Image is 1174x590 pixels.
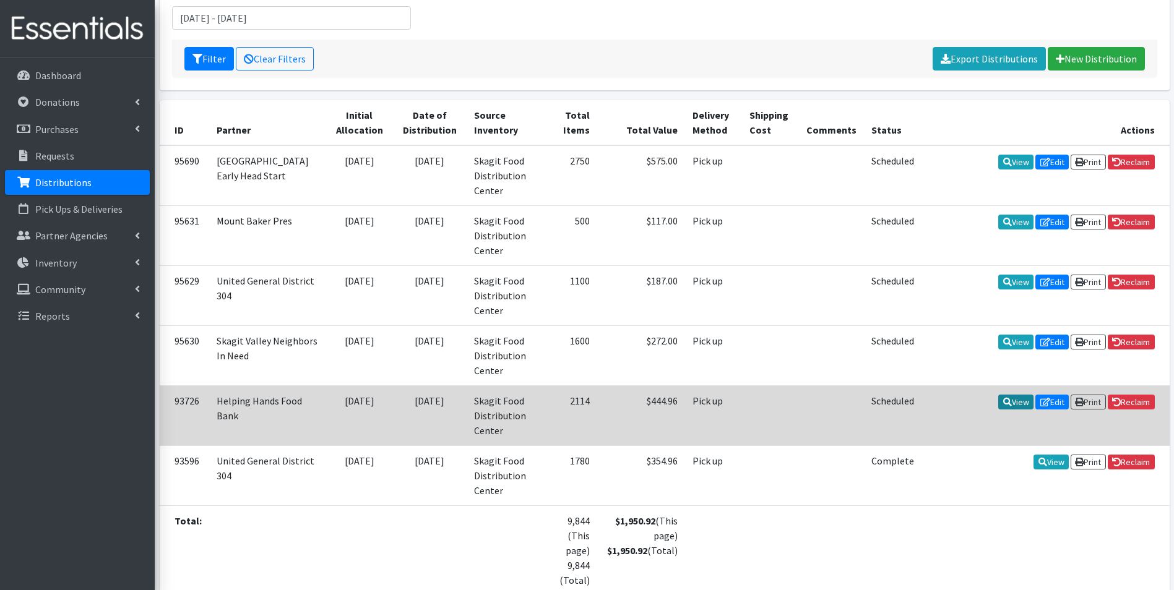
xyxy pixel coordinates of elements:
[35,176,92,189] p: Distributions
[5,250,150,275] a: Inventory
[35,203,123,215] p: Pick Ups & Deliveries
[864,445,922,505] td: Complete
[607,544,647,557] strong: $1,950.92
[467,325,546,385] td: Skagit Food Distribution Center
[1035,275,1069,289] a: Edit
[1108,455,1155,469] a: Reclaim
[597,100,685,145] th: Total Value
[685,205,742,265] td: Pick up
[5,117,150,142] a: Purchases
[467,445,546,505] td: Skagit Food Distribution Center
[864,100,922,145] th: Status
[546,265,597,325] td: 1100
[160,205,209,265] td: 95631
[327,265,393,325] td: [DATE]
[546,145,597,206] td: 2750
[1035,215,1069,229] a: Edit
[864,145,922,206] td: Scheduled
[1071,335,1106,349] a: Print
[1035,155,1069,169] a: Edit
[1071,455,1106,469] a: Print
[546,445,597,505] td: 1780
[685,385,742,445] td: Pick up
[597,265,685,325] td: $187.00
[998,155,1034,169] a: View
[35,123,79,135] p: Purchases
[392,205,467,265] td: [DATE]
[236,47,314,71] a: Clear Filters
[5,170,150,195] a: Distributions
[922,100,1170,145] th: Actions
[546,385,597,445] td: 2114
[5,8,150,49] img: HumanEssentials
[1071,275,1106,289] a: Print
[327,445,393,505] td: [DATE]
[597,145,685,206] td: $575.00
[998,335,1034,349] a: View
[327,145,393,206] td: [DATE]
[597,205,685,265] td: $117.00
[175,515,202,527] strong: Total:
[933,47,1046,71] a: Export Distributions
[1034,455,1069,469] a: View
[685,445,742,505] td: Pick up
[35,283,85,296] p: Community
[5,223,150,248] a: Partner Agencies
[1071,215,1106,229] a: Print
[35,257,77,269] p: Inventory
[5,197,150,221] a: Pick Ups & Deliveries
[5,304,150,328] a: Reports
[799,100,864,145] th: Comments
[467,265,546,325] td: Skagit Food Distribution Center
[392,265,467,325] td: [DATE]
[160,265,209,325] td: 95629
[35,69,81,82] p: Dashboard
[615,515,655,527] strong: $1,950.92
[184,47,234,71] button: Filter
[1108,335,1155,349] a: Reclaim
[160,385,209,445] td: 93726
[998,275,1034,289] a: View
[1048,47,1145,71] a: New Distribution
[35,150,74,162] p: Requests
[864,385,922,445] td: Scheduled
[5,277,150,302] a: Community
[597,445,685,505] td: $354.96
[998,215,1034,229] a: View
[1071,395,1106,409] a: Print
[1035,335,1069,349] a: Edit
[998,395,1034,409] a: View
[392,325,467,385] td: [DATE]
[160,445,209,505] td: 93596
[1108,215,1155,229] a: Reclaim
[327,325,393,385] td: [DATE]
[1108,155,1155,169] a: Reclaim
[209,100,327,145] th: Partner
[209,205,327,265] td: Mount Baker Pres
[546,205,597,265] td: 500
[392,100,467,145] th: Date of Distribution
[685,145,742,206] td: Pick up
[160,100,209,145] th: ID
[35,310,70,322] p: Reports
[467,205,546,265] td: Skagit Food Distribution Center
[1108,275,1155,289] a: Reclaim
[209,325,327,385] td: Skagit Valley Neighbors In Need
[467,100,546,145] th: Source Inventory
[392,385,467,445] td: [DATE]
[1071,155,1106,169] a: Print
[597,325,685,385] td: $272.00
[35,229,108,242] p: Partner Agencies
[327,205,393,265] td: [DATE]
[35,96,80,108] p: Donations
[172,6,412,30] input: January 1, 2011 - December 31, 2011
[160,145,209,206] td: 95690
[685,265,742,325] td: Pick up
[392,445,467,505] td: [DATE]
[1108,395,1155,409] a: Reclaim
[742,100,800,145] th: Shipping Cost
[467,385,546,445] td: Skagit Food Distribution Center
[685,100,742,145] th: Delivery Method
[392,145,467,206] td: [DATE]
[160,325,209,385] td: 95630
